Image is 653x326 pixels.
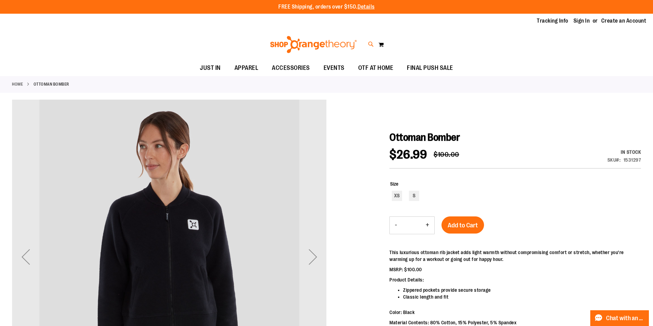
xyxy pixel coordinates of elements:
[389,276,641,283] p: Product Details:
[403,287,641,293] li: Zippered pockets provide secure storage
[402,217,421,234] input: Product quantity
[407,60,453,76] span: FINAL PUSH SALE
[606,315,645,322] span: Chat with an Expert
[607,149,641,155] div: In stock
[573,17,590,25] a: Sign In
[392,191,402,201] div: XS
[324,60,344,76] span: EVENTS
[390,181,398,187] span: Size
[607,149,641,155] div: Availability
[390,217,402,234] button: Decrease product quantity
[389,131,460,143] span: Ottoman Bomber
[448,222,478,229] span: Add to Cart
[234,60,258,76] span: APPAREL
[12,81,23,87] a: Home
[421,217,434,234] button: Increase product quantity
[442,216,484,234] button: Add to Cart
[278,3,375,11] p: FREE Shipping, orders over $150.
[403,293,641,300] li: Classic length and fit
[200,60,221,76] span: JUST IN
[624,156,641,163] div: 1531297
[389,319,641,326] p: Material Contents: 80% Cotton, 15% Polyester, 5% Spandex
[389,309,641,316] p: Color: Black
[601,17,646,25] a: Create an Account
[590,310,649,326] button: Chat with an Expert
[34,81,69,87] strong: Ottoman Bomber
[272,60,310,76] span: ACCESSORIES
[389,148,427,162] span: $26.99
[434,151,459,159] span: $100.00
[409,191,419,201] div: S
[269,36,358,53] img: Shop Orangetheory
[358,4,375,10] a: Details
[389,249,641,263] p: This luxurious ottoman rib jacket adds light warmth without compromising comfort or stretch, whet...
[358,60,394,76] span: OTF AT HOME
[537,17,568,25] a: Tracking Info
[389,266,641,273] p: MSRP: $100.00
[607,157,621,163] strong: SKU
